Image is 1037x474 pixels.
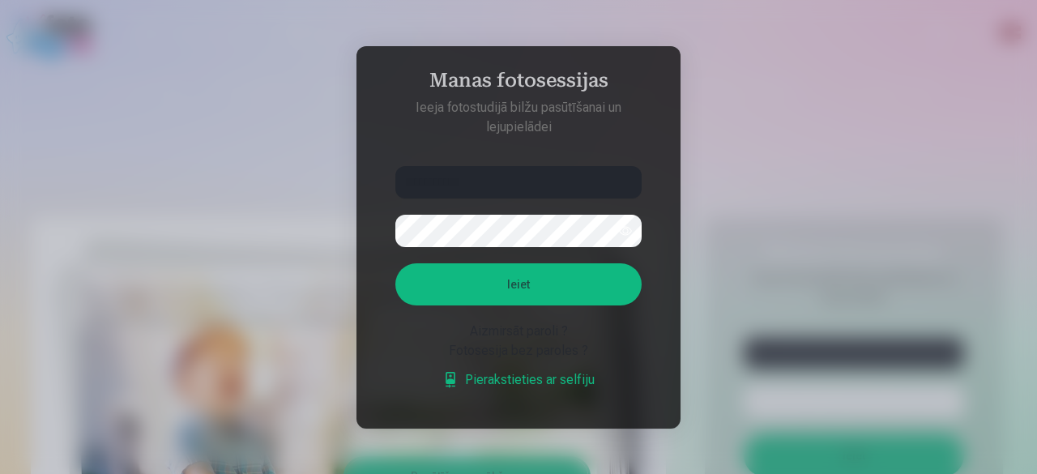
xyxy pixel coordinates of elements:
h4: Manas fotosessijas [379,69,658,98]
div: Fotosesija bez paroles ? [395,341,642,361]
button: Ieiet [395,263,642,305]
div: Aizmirsāt paroli ? [395,322,642,341]
p: Ieeja fotostudijā bilžu pasūtīšanai un lejupielādei [379,98,658,137]
a: Pierakstieties ar selfiju [442,370,595,390]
